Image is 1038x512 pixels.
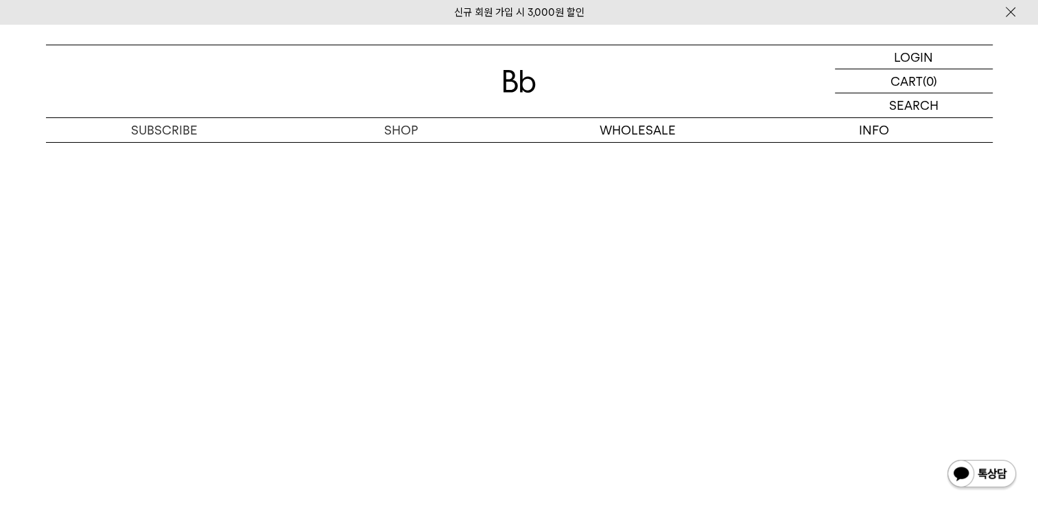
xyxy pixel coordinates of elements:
[894,45,933,69] p: LOGIN
[283,118,519,142] a: SHOP
[890,69,923,93] p: CART
[923,69,937,93] p: (0)
[889,93,939,117] p: SEARCH
[519,118,756,142] p: WHOLESALE
[835,69,993,93] a: CART (0)
[946,458,1017,491] img: 카카오톡 채널 1:1 채팅 버튼
[46,118,283,142] a: SUBSCRIBE
[454,6,585,19] a: 신규 회원 가입 시 3,000원 할인
[835,45,993,69] a: LOGIN
[503,70,536,93] img: 로고
[756,118,993,142] p: INFO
